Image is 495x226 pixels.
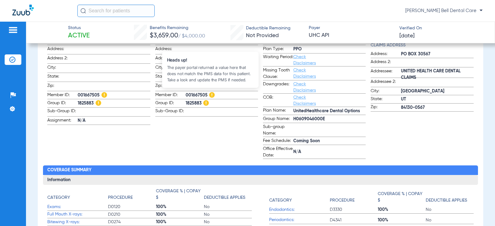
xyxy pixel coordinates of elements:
span: UT [401,96,473,103]
input: Search for patients [77,5,155,17]
span: Payer [309,25,394,31]
app-breakdown-title: Procedure [108,188,156,203]
span: 100% [378,207,426,213]
app-breakdown-title: Procedure [330,188,378,206]
span: Verified On [399,25,485,32]
span: Address 2: [47,55,78,63]
h4: Coverage % | Copay $ [378,191,423,204]
span: Waiting Period: [263,54,293,66]
span: Sub-Group ID: [47,108,78,116]
span: City: [47,64,78,73]
span: Address: [155,46,186,54]
app-breakdown-title: Coverage % | Copay $ [156,188,204,203]
span: D4341 [330,217,378,223]
span: No [426,217,474,223]
span: Status [68,25,90,31]
span: State: [47,73,78,82]
span: Addressee 2: [371,79,401,87]
iframe: Chat Widget [464,196,495,226]
h4: Category [47,194,70,201]
span: UnitedHealthcare Dental Options [293,108,366,114]
span: 84130-0567 [401,104,473,111]
a: Check Disclaimers [293,68,316,79]
span: Address 2: [371,59,401,67]
span: 001667505 [78,92,150,99]
span: N/A [78,117,150,124]
span: No [426,207,474,213]
span: Fee Schedule: [263,138,293,145]
h4: Claims Address [371,42,473,49]
h2: Coverage Summary [43,165,478,175]
h4: Category [269,197,292,204]
span: UHC API [309,32,394,39]
a: Check Disclaimers [293,55,316,65]
span: State: [371,96,401,103]
span: Plan Type: [263,46,293,53]
span: Endodontics: [269,207,330,213]
span: D0210 [108,211,156,218]
app-breakdown-title: Deductible Applies [204,188,252,203]
span: Full Mouth X-rays: [47,211,108,218]
span: Coming Soon [293,138,366,144]
span: Addressee: [371,68,401,78]
span: $3,659.00 [150,32,178,39]
span: Sub-Group ID: [155,108,186,116]
span: Heads up! [167,57,254,63]
span: PPO [293,46,366,53]
span: UNITED HEALTH CARE DENTAL CLAIMS [401,71,473,78]
img: Hazard [209,92,215,98]
div: The payer portal returned a value here that does not match the PMS data for this patient. Take a ... [167,64,254,83]
span: Zip: [47,83,78,91]
span: Assignment: [47,117,78,125]
img: Zuub Logo [12,5,34,15]
span: Address: [371,51,401,58]
span: 100% [156,219,204,225]
span: 100% [156,211,204,218]
span: Zip: [155,83,186,91]
span: Office Effective Date: [263,146,293,159]
span: Missing Tooth Clause: [263,67,293,80]
span: No [204,211,252,218]
h4: Procedure [330,197,355,204]
app-breakdown-title: Deductible Applies [426,188,474,206]
span: Member ID: [47,92,78,99]
app-breakdown-title: Category [269,188,330,206]
span: Exams: [47,204,108,210]
img: hamburger-icon [8,26,18,34]
h4: Deductible Applies [426,197,467,204]
span: Periodontics: [269,217,330,223]
span: D0120 [108,204,156,210]
span: Address 2: [155,55,186,63]
span: 001667505 [186,92,258,99]
app-breakdown-title: Coverage % | Copay $ [378,188,426,206]
span: Address: [47,46,78,54]
span: [DATE] [399,32,415,40]
span: Group ID: [155,100,186,107]
span: PO BOX 30567 [401,51,473,58]
span: Plan Name: [263,107,293,115]
span: 1825883 [78,100,150,107]
span: Group ID: [47,100,78,107]
h4: Deductible Applies [204,194,245,201]
h4: Procedure [108,194,133,201]
span: D0274 [108,219,156,225]
span: COB: [263,94,293,107]
span: Not Provided [246,33,279,38]
span: D3330 [330,207,378,213]
h4: Coverage % | Copay $ [156,188,201,201]
span: Benefits Remaining [150,25,205,31]
span: [GEOGRAPHIC_DATA] [401,88,473,95]
span: Deductible Remaining [246,25,291,32]
span: Bitewing X-rays: [47,219,108,225]
span: City: [155,64,186,73]
span: [PERSON_NAME] Bell Dental Care [405,8,483,14]
span: N/A [293,149,366,155]
img: Hazard [96,100,101,106]
a: Check Disclaimers [293,82,316,92]
h3: Information [43,175,478,185]
span: State: [155,73,186,82]
span: 100% [378,217,426,223]
span: Group Name: [263,116,293,123]
img: Hazard [101,92,107,98]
